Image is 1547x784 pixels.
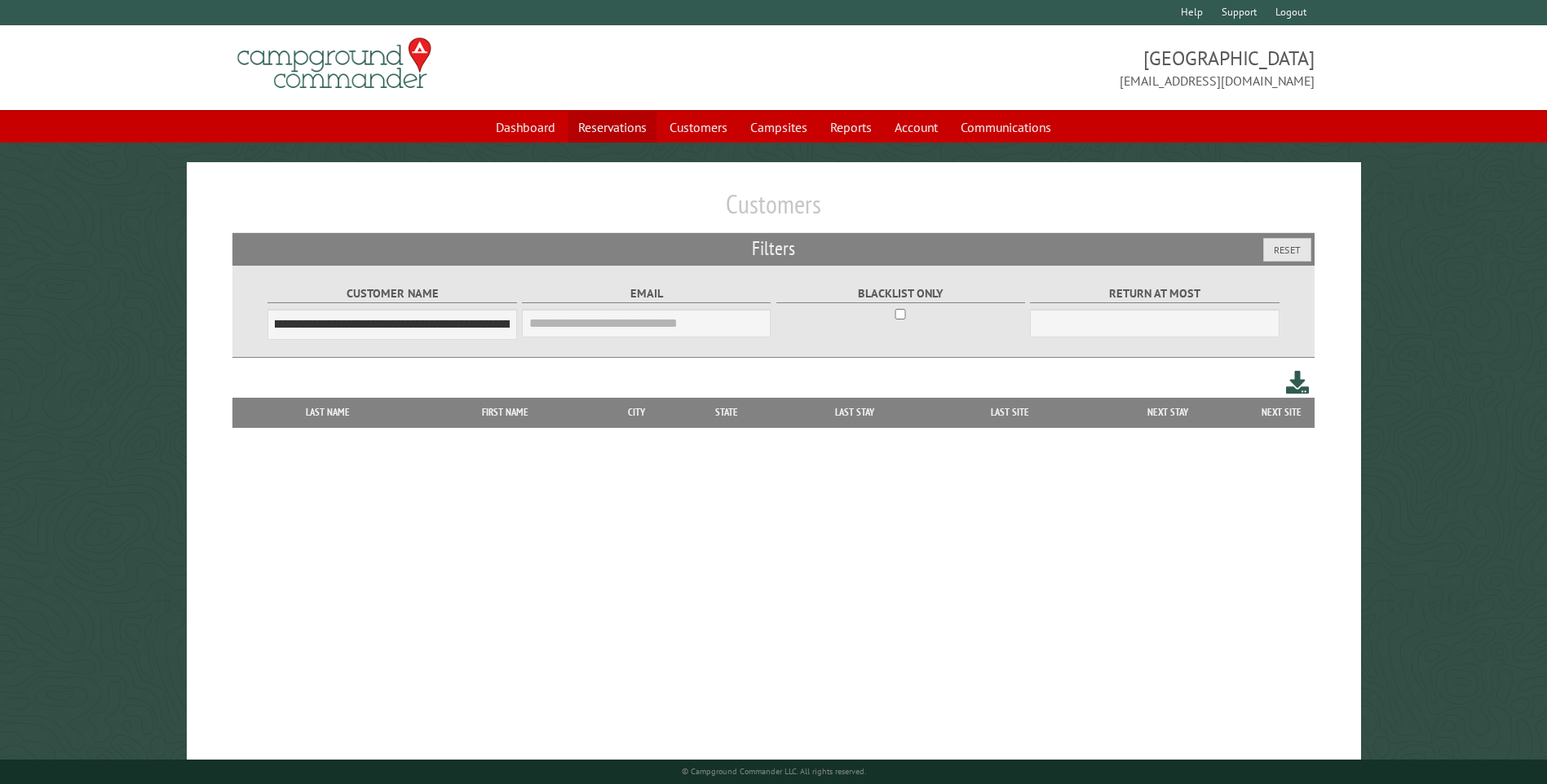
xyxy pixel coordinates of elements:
[1087,398,1249,427] th: Next Stay
[682,766,866,777] small: © Campground Commander LLC. All rights reserved.
[820,112,882,143] a: Reports
[1249,398,1315,427] th: Next Site
[740,112,817,143] a: Campsites
[1263,238,1311,262] button: Reset
[568,112,656,143] a: Reservations
[267,284,516,303] label: Customer Name
[232,32,436,95] img: Campground Commander
[414,398,596,427] th: First Name
[596,398,677,427] th: City
[232,233,1314,264] h2: Filters
[885,112,948,143] a: Account
[951,112,1061,143] a: Communications
[486,112,565,143] a: Dashboard
[522,284,771,303] label: Email
[241,398,414,427] th: Last Name
[933,398,1086,427] th: Last Site
[660,112,737,143] a: Customers
[777,398,934,427] th: Last Stay
[776,284,1025,303] label: Blacklist only
[1030,284,1279,303] label: Return at most
[232,188,1314,233] h1: Customers
[677,398,777,427] th: State
[1286,368,1310,398] a: Download this customer list (.csv)
[774,45,1315,90] span: [GEOGRAPHIC_DATA] [EMAIL_ADDRESS][DOMAIN_NAME]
